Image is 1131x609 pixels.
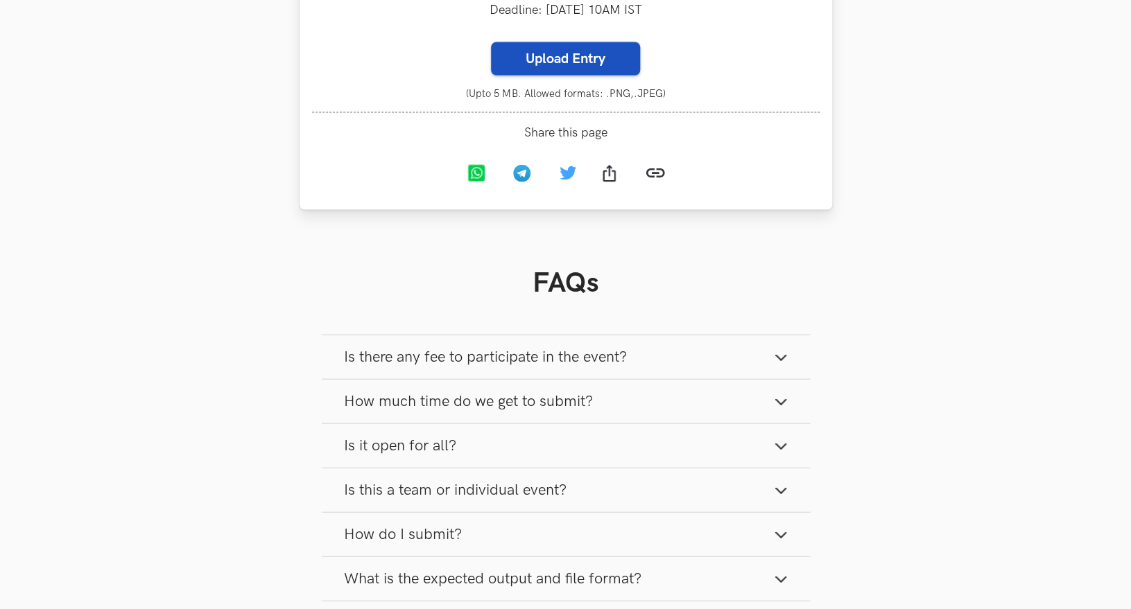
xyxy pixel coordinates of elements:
img: Share [603,165,615,182]
span: Share this page [312,125,820,140]
button: Is this a team or individual event? [322,468,810,512]
label: Upload Entry [491,42,640,76]
img: Telegram [513,165,530,182]
span: Is this a team or individual event? [344,481,567,500]
small: (Upto 5 MB. Allowed formats: .PNG,.JPEG) [312,88,820,100]
span: Is it open for all? [344,436,456,455]
a: Share [589,155,634,196]
button: Is there any fee to participate in the event? [322,335,810,379]
a: Telegram [501,155,547,196]
span: How much time do we get to submit? [344,392,593,411]
button: How much time do we get to submit? [322,380,810,423]
button: How do I submit? [322,513,810,556]
span: What is the expected output and file format? [344,570,641,588]
span: Is there any fee to participate in the event? [344,348,627,367]
button: What is the expected output and file format? [322,557,810,601]
span: How do I submit? [344,525,462,544]
button: Is it open for all? [322,424,810,468]
h1: FAQs [322,267,810,300]
img: Whatsapp [467,165,485,182]
a: Copy link [634,152,676,197]
a: Whatsapp [456,155,501,196]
